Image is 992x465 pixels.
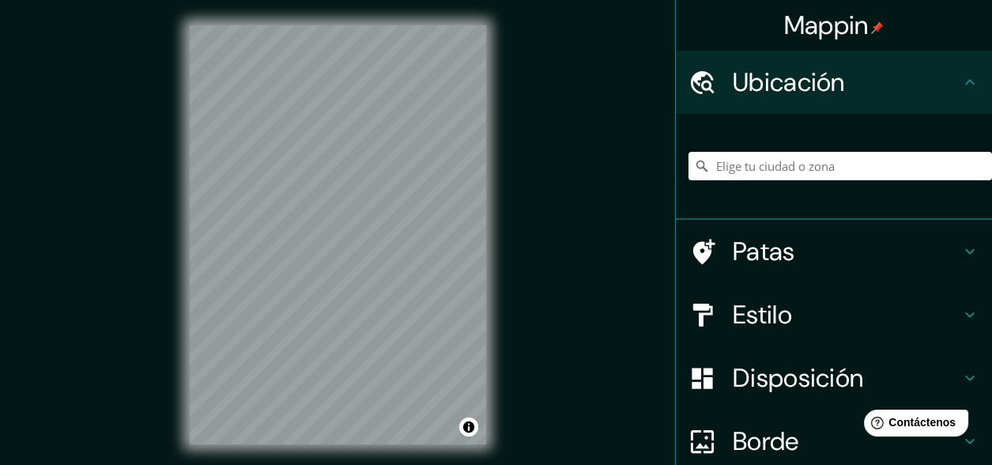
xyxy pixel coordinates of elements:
[676,51,992,114] div: Ubicación
[676,220,992,283] div: Patas
[733,298,792,331] font: Estilo
[733,361,863,395] font: Disposición
[733,235,795,268] font: Patas
[459,418,478,437] button: Activar o desactivar atribución
[851,403,975,448] iframe: Lanzador de widgets de ayuda
[871,21,884,34] img: pin-icon.png
[676,346,992,410] div: Disposición
[676,283,992,346] div: Estilo
[688,152,992,180] input: Elige tu ciudad o zona
[190,25,486,444] canvas: Mapa
[733,66,845,99] font: Ubicación
[784,9,869,42] font: Mappin
[733,425,799,458] font: Borde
